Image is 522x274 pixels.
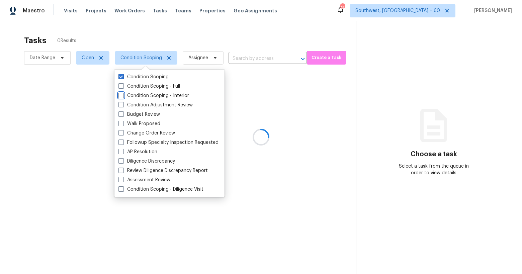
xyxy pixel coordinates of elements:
label: Followup Specialty Inspection Requested [118,139,219,146]
label: AP Resolution [118,149,157,155]
label: Condition Scoping - Interior [118,92,189,99]
label: Condition Scoping - Full [118,83,180,90]
label: Diligence Discrepancy [118,158,175,165]
label: Condition Adjustment Review [118,102,193,108]
div: 730 [340,4,345,11]
label: Budget Review [118,111,160,118]
label: Walk Proposed [118,120,160,127]
label: Change Order Review [118,130,175,136]
label: Condition Scoping - Diligence Visit [118,186,203,193]
label: Review Diligence Discrepancy Report [118,167,208,174]
label: Condition Scoping [118,74,169,80]
label: Assessment Review [118,177,170,183]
